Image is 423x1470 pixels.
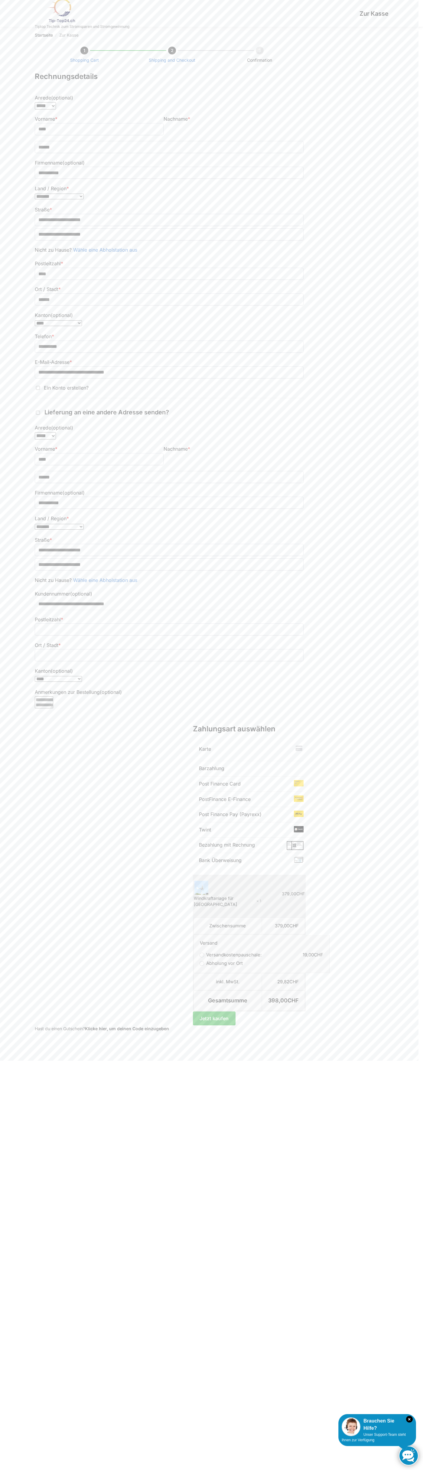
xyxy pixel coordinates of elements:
label: E-Mail-Adresse [35,359,72,365]
img: Zur Kasse 4 [294,811,304,817]
label: Straße [35,537,52,543]
label: Abholung vor Ort [200,960,243,966]
span: (optional) [51,312,73,318]
label: Kanton [35,668,73,674]
a: Gutscheincode eingeben [85,1026,169,1031]
span: (optional) [51,95,73,101]
label: Telefon [35,333,54,339]
bdi: 29,82 [277,979,299,985]
a: Startseite [35,33,53,38]
th: inkl. MwSt. [194,974,262,990]
button: Jetzt kaufen [193,1011,236,1025]
label: Straße [35,207,52,213]
label: Ort / Stadt [35,642,61,648]
span: CHF [296,891,305,896]
label: Kanton [35,312,73,318]
bdi: 379,00 [275,923,299,929]
img: Zur Kasse 5 [294,826,304,832]
a: Shipping and Checkout [149,57,195,63]
th: Zwischensumme [194,917,262,934]
form: Kasse [35,71,304,711]
label: Postleitzahl [35,616,63,622]
th: Versand [194,935,330,947]
label: Twint [199,827,211,833]
a: Shopping Cart [70,57,99,63]
img: Zur Kasse 3 [294,795,304,802]
label: Bank Überweisung [199,857,242,863]
span: CHF [314,952,323,958]
label: Barzahlung [199,765,224,771]
bdi: 398,00 [268,997,299,1004]
a: Wähle eine Abholstation aus [73,247,137,253]
h3: Rechnungsdetails [35,71,304,82]
i: Schließen [406,1416,413,1423]
label: Nachname [164,116,190,122]
label: Vorname [35,446,57,452]
a: Wähle eine Abholstation aus [73,577,137,583]
nav: Breadcrumb [35,27,389,43]
img: Zur Kasse 2 [294,780,304,786]
span: Confirmation [247,57,272,63]
label: Postleitzahl [35,260,63,266]
label: Firmenname [35,490,85,496]
span: (optional) [51,425,73,431]
span: (optional) [51,668,73,674]
span: Unser Support-Team steht Ihnen zur Verfügung [342,1432,406,1442]
label: Ort / Stadt [35,286,61,292]
label: Kundennummer [35,591,92,597]
span: / [53,33,59,38]
label: Post Finance Pay (Payrexx) [199,811,262,817]
label: Versandkostenpauschale: [200,952,262,958]
span: CHF [289,979,299,985]
div: Brauchen Sie Hilfe? [342,1417,413,1432]
label: Nachname [164,446,190,452]
label: Land / Region [35,185,69,191]
span: (optional) [63,160,85,166]
span: (optional) [70,591,92,597]
label: Land / Region [35,515,69,521]
label: PostFinance E-Finance [199,796,251,802]
th: Gesamtsumme [194,991,262,1011]
label: Bezahlung mit Rechnung [199,842,255,848]
strong: × 1 [256,899,261,904]
label: Anrede [35,425,73,431]
label: Anmerkungen zur Bestellung [35,689,122,695]
h1: Zur Kasse [129,10,389,17]
label: Post Finance Card [199,781,241,787]
label: Vorname [35,116,57,122]
span: (optional) [100,689,122,695]
span: Lieferung an eine andere Adresse senden? [44,409,169,416]
bdi: 19,00 [303,952,323,958]
img: Zur Kasse 6 [287,841,304,850]
p: Tiptop Technik zum Stromsparen und Stromgewinnung [35,25,129,28]
h3: Zahlungsart auswählen [193,724,304,734]
label: Anrede [35,95,73,101]
img: Zur Kasse 7 [294,857,304,863]
span: (optional) [63,490,85,496]
div: Windkraftanlage für [GEOGRAPHIC_DATA] [194,895,261,907]
span: Nicht zu Hause? [35,577,72,583]
input: Lieferung an eine andere Adresse senden? [36,411,40,415]
div: Hast du einen Gutschein? [35,1025,304,1032]
span: CHF [289,923,299,929]
span: Ein Konto erstellen? [44,385,89,391]
span: CHF [288,997,299,1004]
bdi: 379,00 [282,891,305,896]
label: Firmenname [35,160,85,166]
input: Ein Konto erstellen? [36,386,40,390]
img: Zur Kasse 8 [194,881,208,895]
span: Nicht zu Hause? [35,247,72,253]
img: Customer service [342,1417,360,1436]
img: Zur Kasse 1 [294,745,304,751]
label: Karte [199,746,211,752]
